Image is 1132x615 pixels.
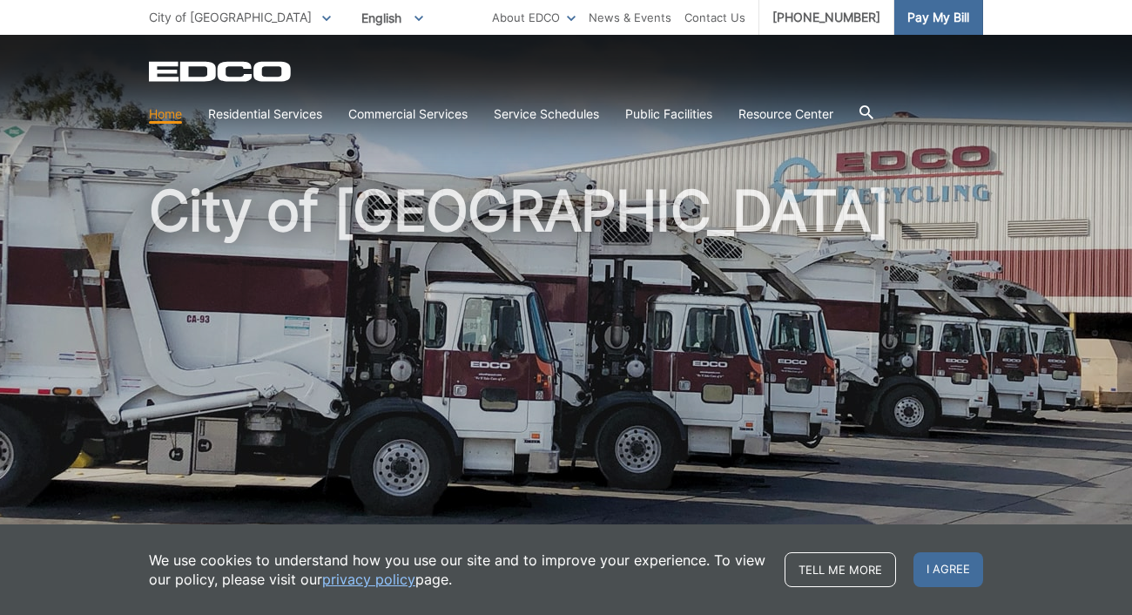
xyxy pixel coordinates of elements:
[149,10,312,24] span: City of [GEOGRAPHIC_DATA]
[149,61,293,82] a: EDCD logo. Return to the homepage.
[913,552,983,587] span: I agree
[907,8,969,27] span: Pay My Bill
[149,183,983,565] h1: City of [GEOGRAPHIC_DATA]
[494,105,599,124] a: Service Schedules
[684,8,745,27] a: Contact Us
[589,8,671,27] a: News & Events
[322,570,415,589] a: privacy policy
[348,105,468,124] a: Commercial Services
[149,551,767,589] p: We use cookies to understand how you use our site and to improve your experience. To view our pol...
[208,105,322,124] a: Residential Services
[149,105,182,124] a: Home
[738,105,833,124] a: Resource Center
[625,105,712,124] a: Public Facilities
[785,552,896,587] a: Tell me more
[348,3,436,32] span: English
[492,8,576,27] a: About EDCO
